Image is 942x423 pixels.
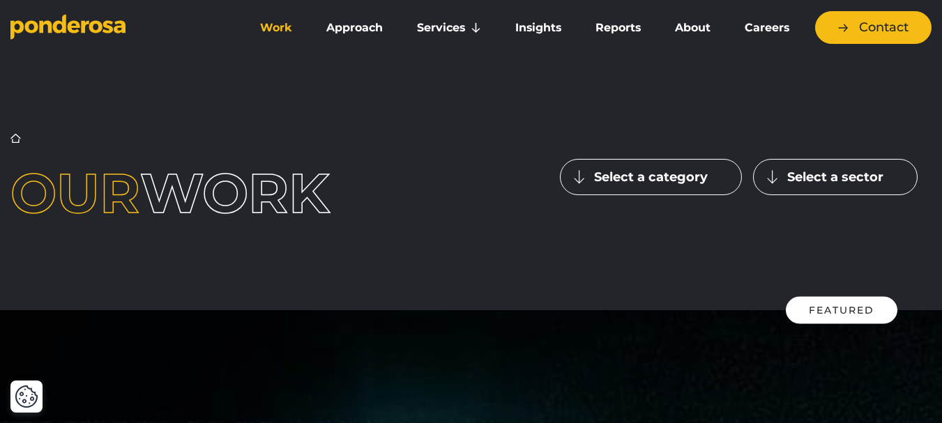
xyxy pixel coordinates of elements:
[786,296,897,323] div: Featured
[15,385,38,408] img: Revisit consent button
[815,11,932,44] a: Contact
[10,160,140,226] span: Our
[403,13,496,43] a: Services
[560,159,742,195] button: Select a category
[661,13,725,43] a: About
[15,385,38,408] button: Cookie Settings
[10,133,21,144] a: Home
[582,13,655,43] a: Reports
[753,159,918,195] button: Select a sector
[501,13,576,43] a: Insights
[10,166,382,221] h1: work
[731,13,804,43] a: Careers
[10,14,225,42] a: Go to homepage
[246,13,307,43] a: Work
[312,13,397,43] a: Approach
